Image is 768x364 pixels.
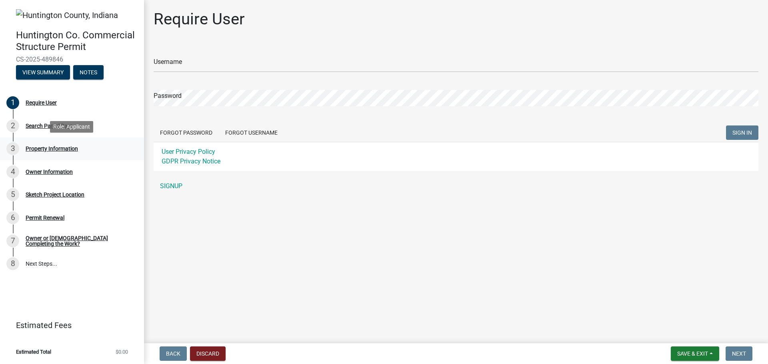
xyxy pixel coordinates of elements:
[162,148,215,155] a: User Privacy Policy
[26,169,73,175] div: Owner Information
[726,346,752,361] button: Next
[6,119,19,132] div: 2
[166,350,180,357] span: Back
[26,215,64,221] div: Permit Renewal
[219,125,284,140] button: Forgot Username
[726,125,758,140] button: SIGN IN
[26,100,57,105] div: Require User
[154,10,245,29] h1: Require User
[6,317,131,333] a: Estimated Fees
[162,157,220,165] a: GDPR Privacy Notice
[16,65,70,80] button: View Summary
[73,65,104,80] button: Notes
[732,350,746,357] span: Next
[6,96,19,109] div: 1
[16,70,70,76] wm-modal-confirm: Summary
[73,70,104,76] wm-modal-confirm: Notes
[160,346,187,361] button: Back
[6,165,19,178] div: 4
[50,121,93,133] div: Role: Applicant
[116,349,128,354] span: $0.00
[16,9,118,21] img: Huntington County, Indiana
[6,257,19,270] div: 8
[677,350,708,357] span: Save & Exit
[16,30,138,53] h4: Huntington Co. Commercial Structure Permit
[26,235,131,247] div: Owner or [DEMOGRAPHIC_DATA] Completing the Work?
[671,346,719,361] button: Save & Exit
[190,346,226,361] button: Discard
[6,188,19,201] div: 5
[6,142,19,155] div: 3
[16,56,128,63] span: CS-2025-489846
[26,192,84,197] div: Sketch Project Location
[732,129,752,136] span: SIGN IN
[16,349,51,354] span: Estimated Total
[6,211,19,224] div: 6
[154,178,758,194] a: SIGNUP
[6,235,19,247] div: 7
[26,123,73,129] div: Search Parcel Data
[26,146,78,151] div: Property Information
[154,125,219,140] button: Forgot Password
